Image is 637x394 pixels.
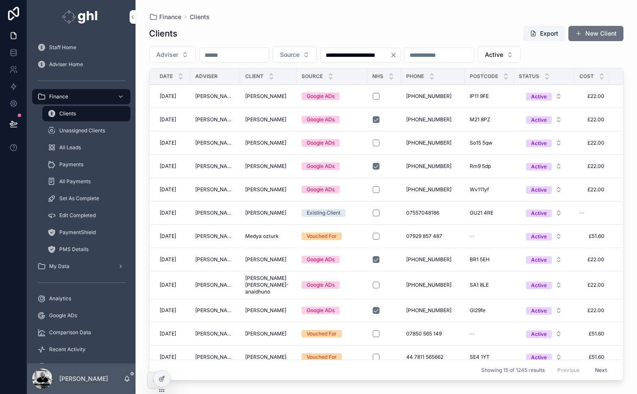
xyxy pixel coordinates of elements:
[42,225,130,240] a: PaymentShield
[49,346,86,353] span: Recent Activity
[160,233,185,240] a: [DATE]
[531,186,547,194] div: Active
[160,354,176,360] span: [DATE]
[245,256,286,263] span: [PERSON_NAME]
[245,330,291,337] a: [PERSON_NAME]
[531,210,547,217] div: Active
[531,256,547,264] div: Active
[531,233,547,240] div: Active
[302,139,362,147] a: Google ADs
[568,26,623,41] button: New Client
[307,353,337,361] div: Vouched For
[519,112,569,127] button: Select Button
[470,354,509,360] a: SE4 1YT
[59,229,96,236] span: PaymentShield
[406,93,460,100] a: [PHONE_NUMBER]
[406,256,451,263] span: [PHONE_NUMBER]
[579,73,594,80] span: Cost
[470,330,475,337] span: --
[245,93,286,100] span: [PERSON_NAME]
[470,186,489,193] span: Wv111yf
[195,93,235,100] a: [PERSON_NAME]
[195,186,235,193] span: [PERSON_NAME]
[579,354,604,360] a: £51.60
[579,116,604,123] a: £22.00
[245,354,291,360] a: [PERSON_NAME]
[302,92,362,100] a: Google ADs
[32,325,130,340] a: Comparison Data
[160,140,185,146] a: [DATE]
[406,282,460,288] a: [PHONE_NUMBER]
[307,162,335,170] div: Google ADs
[42,208,130,223] a: Edit Completed
[245,116,286,123] span: [PERSON_NAME]
[519,229,569,244] button: Select Button
[307,92,335,100] div: Google ADs
[302,162,362,170] a: Google ADs
[307,139,335,147] div: Google ADs
[531,330,547,338] div: Active
[579,282,604,288] a: £22.00
[302,209,362,217] a: Existing Client
[59,246,89,253] span: PMS Details
[470,233,509,240] a: --
[160,210,176,216] span: [DATE]
[579,210,604,216] a: --
[470,163,509,170] a: Rm9 5dp
[406,233,442,240] span: 07929 857 487
[245,354,286,360] span: [PERSON_NAME]
[32,342,130,357] a: Recent Activity
[59,212,96,219] span: Edit Completed
[485,50,503,59] span: Active
[42,106,130,121] a: Clients
[302,186,362,193] a: Google ADs
[160,163,176,170] span: [DATE]
[160,116,185,123] a: [DATE]
[195,140,235,146] span: [PERSON_NAME]
[160,330,176,337] span: [DATE]
[149,47,196,63] button: Select Button
[195,330,235,337] span: [PERSON_NAME]
[160,256,176,263] span: [DATE]
[579,210,584,216] span: --
[195,210,235,216] a: [PERSON_NAME]
[245,233,291,240] a: Medya ozturk
[49,312,77,319] span: Google ADs
[195,163,235,170] a: [PERSON_NAME]
[62,10,100,24] img: App logo
[531,140,547,147] div: Active
[523,26,565,41] button: Export
[579,256,604,263] a: £22.00
[519,159,569,174] button: Select Button
[59,195,99,202] span: Set As Complete
[579,330,604,337] a: £51.60
[149,13,181,21] a: Finance
[579,233,604,240] span: £51.60
[406,116,451,123] span: [PHONE_NUMBER]
[579,163,604,170] a: £22.00
[160,210,185,216] a: [DATE]
[42,191,130,206] a: Set As Complete
[406,140,460,146] a: [PHONE_NUMBER]
[32,89,130,104] a: Finance
[519,205,569,221] a: Select Button
[49,295,71,302] span: Analytics
[531,163,547,170] div: Active
[307,209,341,217] div: Existing Client
[406,140,451,146] span: [PHONE_NUMBER]
[160,186,176,193] span: [DATE]
[160,140,176,146] span: [DATE]
[481,367,545,374] span: Showing 15 of 1245 results
[245,275,291,295] a: [PERSON_NAME] [PERSON_NAME]-anaidhuno
[302,307,362,314] a: Google ADs
[519,303,569,318] button: Select Button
